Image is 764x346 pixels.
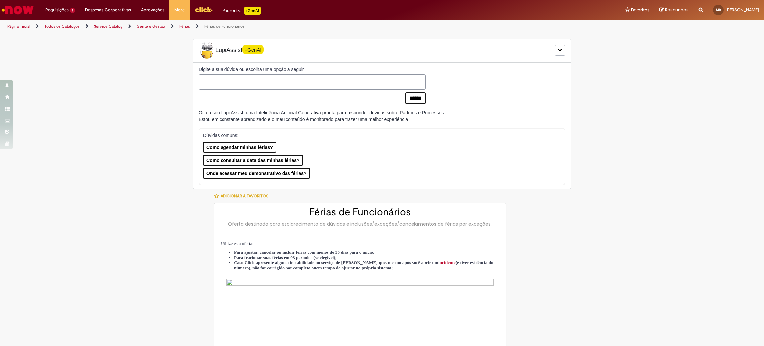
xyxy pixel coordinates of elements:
span: More [174,7,185,13]
p: +GenAi [244,7,261,15]
span: Rascunhos [665,7,689,13]
span: Despesas Corporativas [85,7,131,13]
span: LupiAssist [199,42,264,59]
img: click_logo_yellow_360x200.png [195,5,213,15]
span: Para fracionar suas férias em 03 períodos (se elegível); [234,255,337,260]
a: Service Catalog [94,24,122,29]
div: Oferta destinada para esclarecimento de dúvidas e inclusões/exceções/cancelamentos de férias por ... [221,221,499,227]
a: Férias [179,24,190,29]
ul: Trilhas de página [5,20,504,33]
h2: Férias de Funcionários [221,207,499,217]
div: Oi, eu sou Lupi Assist, uma Inteligência Artificial Generativa pronta para responder dúvidas sobr... [199,109,445,123]
button: Adicionar a Favoritos [214,189,272,203]
span: Caso Click apresente alguma instabilidade no serviço de [PERSON_NAME] que, mesmo após você abrir ... [234,260,493,270]
a: Todos os Catálogos [44,24,80,29]
a: incidente [438,260,456,265]
button: Onde acessar meu demonstrativo das férias? [203,168,310,179]
img: ServiceNow [1,3,35,17]
span: Adicionar a Favoritos [221,193,268,199]
span: Requisições [45,7,69,13]
label: Digite a sua dúvida ou escolha uma opção a seguir [199,66,426,73]
a: Férias de Funcionários [204,24,245,29]
span: MB [716,8,721,12]
strong: em tempo de ajustar no próprio sistema; [316,265,393,270]
a: Página inicial [7,24,30,29]
a: Rascunhos [659,7,689,13]
a: Gente e Gestão [137,24,165,29]
p: Dúvidas comuns: [203,132,549,139]
span: Aprovações [141,7,164,13]
button: Como agendar minhas férias? [203,142,276,153]
span: Para ajustar, cancelar ou incluir férias com menos de 35 dias para o início; [234,250,374,255]
span: Favoritos [631,7,649,13]
span: Utilize esta oferta: [221,241,253,246]
div: Padroniza [223,7,261,15]
div: LupiLupiAssist+GenAI [193,39,571,62]
button: Como consultar a data das minhas férias? [203,155,303,166]
span: +GenAI [242,45,264,54]
span: 1 [70,8,75,13]
img: Lupi [199,42,215,59]
span: [PERSON_NAME] [726,7,759,13]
